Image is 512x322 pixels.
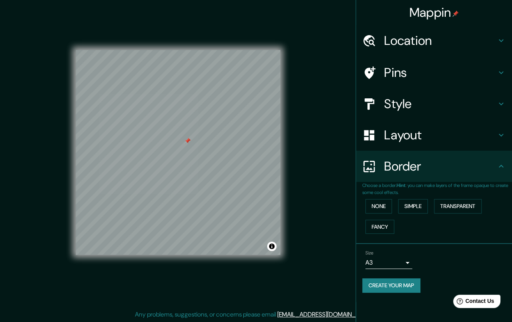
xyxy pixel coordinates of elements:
[365,199,392,213] button: None
[365,256,412,269] div: A3
[267,242,276,251] button: Toggle attribution
[409,5,459,20] h4: Mappin
[384,96,496,112] h4: Style
[384,127,496,143] h4: Layout
[452,11,459,17] img: pin-icon.png
[443,292,503,313] iframe: Help widget launcher
[434,199,482,213] button: Transparent
[356,57,512,88] div: Pins
[384,65,496,80] h4: Pins
[362,182,512,196] p: Choose a border. : you can make layers of the frame opaque to create some cool effects.
[397,182,406,189] b: Hint
[356,119,512,151] div: Layout
[384,33,496,48] h4: Location
[135,310,375,319] p: Any problems, suggestions, or concerns please email .
[356,151,512,182] div: Border
[384,158,496,174] h4: Border
[365,250,374,256] label: Size
[398,199,428,213] button: Simple
[356,25,512,56] div: Location
[277,310,374,318] a: [EMAIL_ADDRESS][DOMAIN_NAME]
[362,278,420,293] button: Create your map
[365,220,394,234] button: Fancy
[356,88,512,119] div: Style
[76,50,280,255] canvas: Map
